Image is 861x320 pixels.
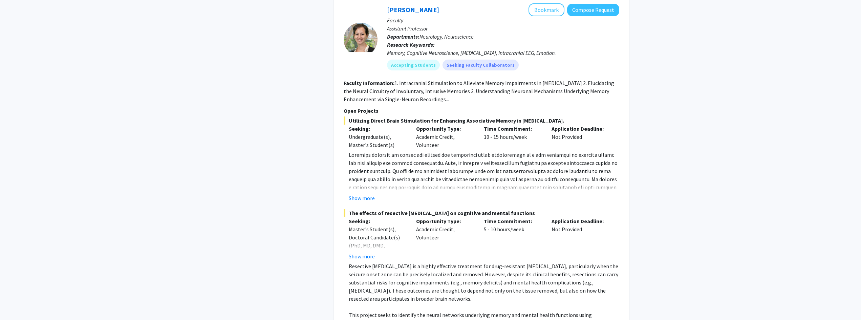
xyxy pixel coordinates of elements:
[484,125,541,133] p: Time Commitment:
[552,217,609,225] p: Application Deadline:
[411,125,479,149] div: Academic Credit, Volunteer
[349,125,406,133] p: Seeking:
[344,80,394,86] b: Faculty Information:
[416,125,474,133] p: Opportunity Type:
[411,217,479,260] div: Academic Credit, Volunteer
[349,194,375,202] button: Show more
[387,41,435,48] b: Research Keywords:
[344,116,619,125] span: Utilizing Direct Brain Stimulation for Enhancing Associative Memory in [MEDICAL_DATA].
[5,290,29,315] iframe: Chat
[349,252,375,260] button: Show more
[344,209,619,217] span: The effects of resective [MEDICAL_DATA] on cognitive and mental functions
[552,125,609,133] p: Application Deadline:
[349,133,406,149] div: Undergraduate(s), Master's Student(s)
[484,217,541,225] p: Time Commitment:
[567,4,619,16] button: Compose Request to Noa Herz
[387,33,419,40] b: Departments:
[344,107,619,115] p: Open Projects
[387,5,439,14] a: [PERSON_NAME]
[479,125,546,149] div: 10 - 15 hours/week
[387,60,440,70] mat-chip: Accepting Students
[387,24,619,33] p: Assistant Professor
[387,16,619,24] p: Faculty
[443,60,519,70] mat-chip: Seeking Faculty Collaborators
[416,217,474,225] p: Opportunity Type:
[479,217,546,260] div: 5 - 10 hours/week
[546,217,614,260] div: Not Provided
[349,217,406,225] p: Seeking:
[546,125,614,149] div: Not Provided
[529,3,564,16] button: Add Noa Herz to Bookmarks
[349,151,619,240] p: Loremips dolorsit am consec adi elitsed doe temporinci utlab etdoloremagn al e adm veniamqui no e...
[344,80,614,103] fg-read-more: 1. Intracranial Stimulation to Alleviate Memory Impairments in [MEDICAL_DATA] 2. Elucidating the ...
[419,33,474,40] span: Neurology, Neuroscience
[349,225,406,274] div: Master's Student(s), Doctoral Candidate(s) (PhD, MD, DMD, PharmD, etc.), Medical Resident(s) / Me...
[387,49,619,57] div: Memory, Cognitive Neuroscience, [MEDICAL_DATA], Intracranial EEG, Emotion.
[349,262,619,303] p: Resective [MEDICAL_DATA] is a highly effective treatment for drug-resistant [MEDICAL_DATA], parti...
